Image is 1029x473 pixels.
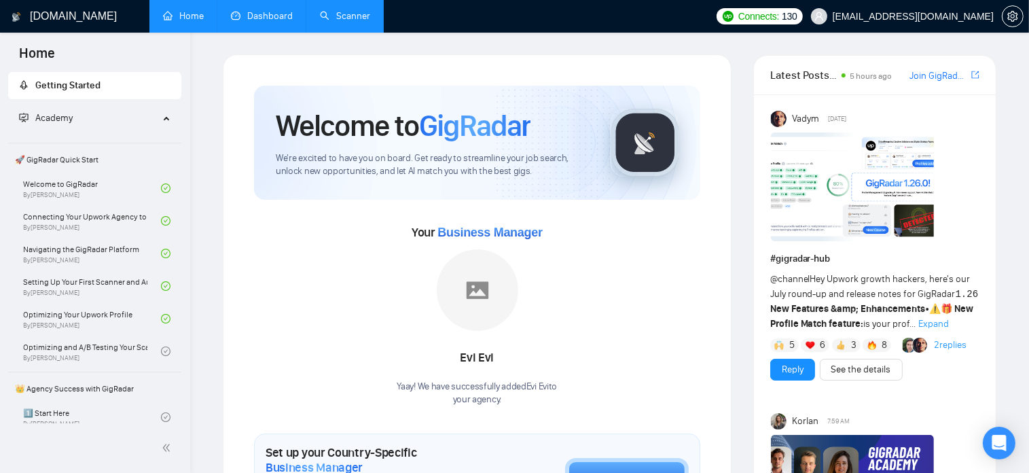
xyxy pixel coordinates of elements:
a: Navigating the GigRadar PlatformBy[PERSON_NAME] [23,239,161,268]
span: Home [8,43,66,72]
span: 5 hours ago [850,71,892,81]
span: rocket [19,80,29,90]
a: searchScanner [320,10,370,22]
span: 5 [789,338,795,352]
span: check-circle [161,249,170,258]
a: setting [1002,11,1024,22]
span: 3 [851,338,856,352]
img: F09AC4U7ATU-image.png [771,133,934,241]
span: double-left [162,441,175,455]
a: Join GigRadar Slack Community [909,69,969,84]
span: Vadym [792,111,819,126]
span: 8 [882,338,887,352]
span: setting [1003,11,1023,22]
strong: New Features &amp; Enhancements [770,303,926,315]
a: Welcome to GigRadarBy[PERSON_NAME] [23,173,161,203]
a: Optimizing Your Upwork ProfileBy[PERSON_NAME] [23,304,161,334]
img: placeholder.png [437,249,518,331]
div: Yaay! We have successfully added Evi Evi to [397,381,557,406]
span: 7:59 AM [827,415,850,427]
span: Academy [19,112,73,124]
span: Korlan [792,414,818,429]
span: 🎁 [941,303,953,315]
span: Latest Posts from the GigRadar Community [770,67,838,84]
button: Reply [770,359,815,381]
a: homeHome [163,10,204,22]
button: See the details [820,359,903,381]
div: Open Intercom Messenger [983,427,1015,459]
span: check-circle [161,413,170,422]
span: export [971,69,979,80]
img: 🔥 [867,340,877,350]
img: Vadym [771,111,787,127]
span: check-circle [161,216,170,226]
span: fund-projection-screen [19,113,29,122]
h1: # gigradar-hub [770,251,979,266]
h1: Welcome to [276,107,530,144]
span: check-circle [161,347,170,356]
span: GigRadar [419,107,530,144]
a: Setting Up Your First Scanner and Auto-BidderBy[PERSON_NAME] [23,271,161,301]
a: Connecting Your Upwork Agency to GigRadarBy[PERSON_NAME] [23,206,161,236]
code: 1.26 [956,289,979,300]
a: dashboardDashboard [231,10,293,22]
img: Alex B [903,338,918,353]
span: check-circle [161,183,170,193]
span: 130 [782,9,797,24]
button: setting [1002,5,1024,27]
span: Business Manager [437,226,542,239]
a: Optimizing and A/B Testing Your Scanner for Better ResultsBy[PERSON_NAME] [23,336,161,366]
img: gigradar-logo.png [611,109,679,177]
span: [DATE] [828,113,846,125]
span: We're excited to have you on board. Get ready to streamline your job search, unlock new opportuni... [276,152,589,178]
span: Connects: [738,9,779,24]
a: Reply [782,362,804,377]
span: Expand [919,318,950,330]
span: Getting Started [35,80,101,91]
a: See the details [831,362,891,377]
span: 🚀 GigRadar Quick Start [10,146,180,173]
img: 👍 [836,340,846,350]
a: 2replies [934,338,967,352]
span: Hey Upwork growth hackers, here's our July round-up and release notes for GigRadar • is your prof... [770,273,979,330]
p: your agency . [397,393,557,406]
img: upwork-logo.png [723,11,734,22]
img: logo [12,6,21,28]
img: Korlan [771,413,787,430]
span: user [814,12,824,21]
span: Your [412,225,543,240]
li: Getting Started [8,72,181,99]
span: @channel [770,273,810,285]
a: 1️⃣ Start HereBy[PERSON_NAME] [23,402,161,432]
div: Evi Evi [397,347,557,370]
span: 6 [820,338,825,352]
span: 👑 Agency Success with GigRadar [10,375,180,402]
span: Academy [35,112,73,124]
span: check-circle [161,314,170,323]
img: 🙌 [774,340,784,350]
img: ❤️ [806,340,815,350]
span: check-circle [161,281,170,291]
a: export [971,69,979,82]
span: ⚠️ [930,303,941,315]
